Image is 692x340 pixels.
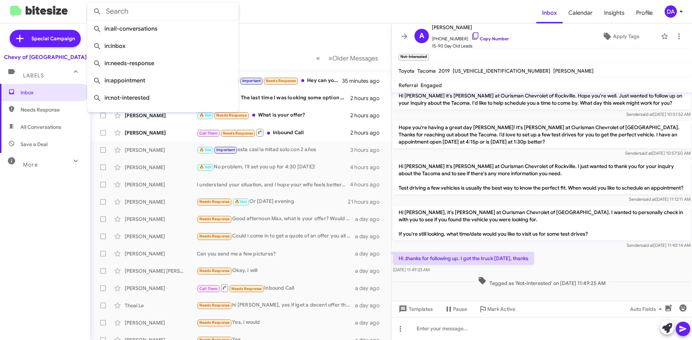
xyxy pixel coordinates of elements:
a: Inbox [536,3,563,23]
nav: Page navigation example [312,51,382,65]
a: Copy Number [471,36,509,41]
span: A [419,30,424,42]
span: Important [216,148,235,152]
span: Needs Response [199,234,230,239]
span: Needs Response [21,106,82,113]
span: Sender [DATE] 10:51:52 AM [626,112,691,117]
div: 2 hours ago [350,95,385,102]
div: [PERSON_NAME] [125,146,197,154]
span: [PHONE_NUMBER] [432,32,509,42]
div: a day ago [355,267,385,275]
div: [PERSON_NAME] [125,164,197,171]
div: [PERSON_NAME] [125,216,197,223]
span: Needs Response [231,286,262,291]
span: 🔥 Hot [199,148,212,152]
div: 4 hours ago [350,164,385,171]
span: Special Campaign [31,35,75,42]
span: Toyota [399,68,414,74]
span: Auto Fields [630,303,665,316]
span: Needs Response [199,268,230,273]
span: in:appointment [93,72,233,89]
div: Can you send me a few pictures? [197,250,355,257]
p: Hi [PERSON_NAME] it's [PERSON_NAME] at Ourisman Chevrolet of Rockville. I just wanted to thank yo... [393,160,691,194]
span: Insights [598,3,630,23]
div: DA [665,5,677,18]
a: Special Campaign [10,30,81,47]
div: 3 hours ago [350,146,385,154]
span: Call Them [199,286,218,291]
span: in:all-conversations [93,20,233,37]
p: Hi [PERSON_NAME], it's [PERSON_NAME] at Ourisman Chevrolet of [GEOGRAPHIC_DATA]. I wanted to pers... [393,206,691,240]
div: Okay, I will [197,267,355,275]
span: in:needs-response [93,55,233,72]
span: [PERSON_NAME] [553,68,594,74]
span: « [316,54,320,63]
span: 🔥 Hot [199,113,212,118]
div: Chevy of [GEOGRAPHIC_DATA] [4,54,86,61]
div: a day ago [355,250,385,257]
span: said at [640,112,653,117]
span: Important [242,78,261,83]
div: [PERSON_NAME] [125,285,197,292]
span: Tacoma [417,68,436,74]
span: Templates [397,303,433,316]
div: Good afternoon Max, what is your offer? Would you also help me with finding a used truck as a rep... [197,215,355,223]
span: Save a Deal [21,141,48,148]
div: [PERSON_NAME] [125,250,197,257]
span: Older Messages [332,54,378,62]
small: Not-Interested [399,54,429,60]
span: Referral [399,82,418,89]
span: Needs Response [199,217,230,221]
div: Thoai Le [125,302,197,309]
span: Sender [DATE] 10:57:50 AM [625,150,691,156]
div: [PERSON_NAME] [125,319,197,326]
p: Hi [PERSON_NAME] it's [PERSON_NAME] at Ourisman Chevrolet of Rockville. Hope you're well. Just wa... [393,89,691,109]
div: a day ago [355,302,385,309]
span: Needs Response [266,78,296,83]
span: Sender [DATE] 11:12:11 AM [629,196,691,202]
div: Inbound Call [197,284,355,293]
span: [PERSON_NAME] [432,23,509,32]
div: 4 hours ago [350,181,385,188]
span: » [328,54,332,63]
div: 35 minutes ago [342,77,385,85]
button: Previous [312,51,324,65]
span: [US_VEHICLE_IDENTIFICATION_NUMBER] [453,68,550,74]
button: Mark Active [473,303,521,316]
span: 2019 [439,68,450,74]
div: What is your offer? [197,111,350,119]
span: Apply Tags [613,30,639,43]
a: Profile [630,3,658,23]
span: Inbox [21,89,82,96]
span: Needs Response [216,113,247,118]
div: [PERSON_NAME] [125,129,197,136]
div: [PERSON_NAME] [PERSON_NAME] [125,267,197,275]
span: 🔥 Hot [199,165,212,169]
a: Calendar [563,3,598,23]
span: said at [641,242,653,248]
div: [PERSON_NAME] [125,181,197,188]
div: 2 hours ago [350,112,385,119]
button: Next [324,51,382,65]
span: Engaged [421,82,442,89]
span: in:sold-verified [93,106,233,124]
div: 2 hours ago [350,129,385,136]
span: Mark Active [487,303,515,316]
p: Hope you're having a great day [PERSON_NAME]! It's [PERSON_NAME] at Ourisman Chevrolet of [GEOGRA... [393,121,691,148]
div: [PERSON_NAME] [125,112,197,119]
button: Templates [391,303,439,316]
button: Auto Fields [624,303,670,316]
div: Could I come in to get a quote of an offer you all are wiling to do [197,232,355,240]
div: a day ago [355,285,385,292]
p: Hi ,thanks for following up. I got the truck [DATE], thanks [393,252,534,265]
span: said at [643,196,656,202]
span: Needs Response [199,199,230,204]
span: Pause [453,303,467,316]
span: Needs Response [199,303,230,308]
div: Or [DATE] evening [197,198,348,206]
input: Search [87,3,239,20]
div: The last time I was looking some option without down payment but You don't don't have this option... [197,94,350,102]
button: DA [658,5,684,18]
span: 🔥 Hot [235,199,247,204]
